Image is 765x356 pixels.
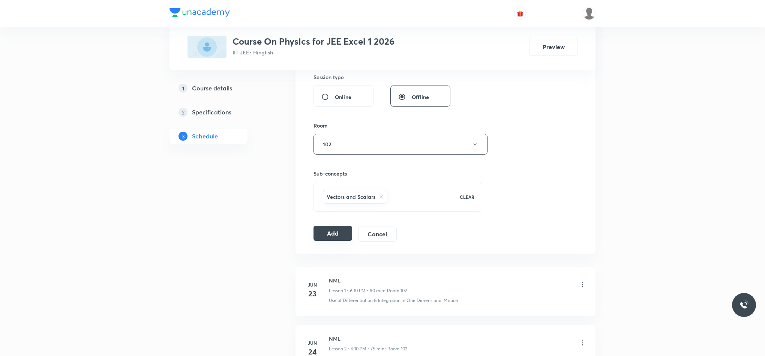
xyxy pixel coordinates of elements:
[412,93,429,101] span: Offline
[305,288,320,299] h4: 23
[329,297,458,304] p: Use of Differentiation & Integration in One Dimensional Motion
[192,108,231,117] h5: Specifications
[517,10,523,17] img: avatar
[514,8,526,20] button: avatar
[327,193,375,201] h6: Vectors and Scalars
[169,8,230,17] img: Company Logo
[178,132,187,141] p: 3
[232,36,394,47] h3: Course On Physics for JEE Excel 1 2026
[232,48,394,56] p: IIT JEE • Hinglish
[329,345,384,352] p: Lesson 2 • 6:10 PM • 75 min
[313,170,482,177] h6: Sub-concepts
[384,287,407,294] p: • Room 102
[329,287,384,294] p: Lesson 1 • 6:10 PM • 90 min
[313,134,487,155] button: 102
[305,281,320,288] h6: Jun
[384,345,407,352] p: • Room 102
[192,84,232,93] h5: Course details
[178,84,187,93] p: 1
[460,194,474,200] p: CLEAR
[169,81,271,96] a: 1Course details
[313,226,352,241] button: Add
[529,38,577,56] button: Preview
[329,276,407,284] h6: NML
[169,105,271,120] a: 2Specifications
[169,8,230,19] a: Company Logo
[583,7,595,20] img: UNACADEMY
[305,339,320,346] h6: Jun
[313,73,344,81] h6: Session type
[192,132,218,141] h5: Schedule
[739,300,748,309] img: ttu
[178,108,187,117] p: 2
[313,122,328,129] h6: Room
[335,93,351,101] span: Online
[187,36,226,58] img: A5ECF46D-8104-41BD-BF01-F88FEC792858_plus.png
[358,227,397,242] button: Cancel
[329,335,407,342] h6: NML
